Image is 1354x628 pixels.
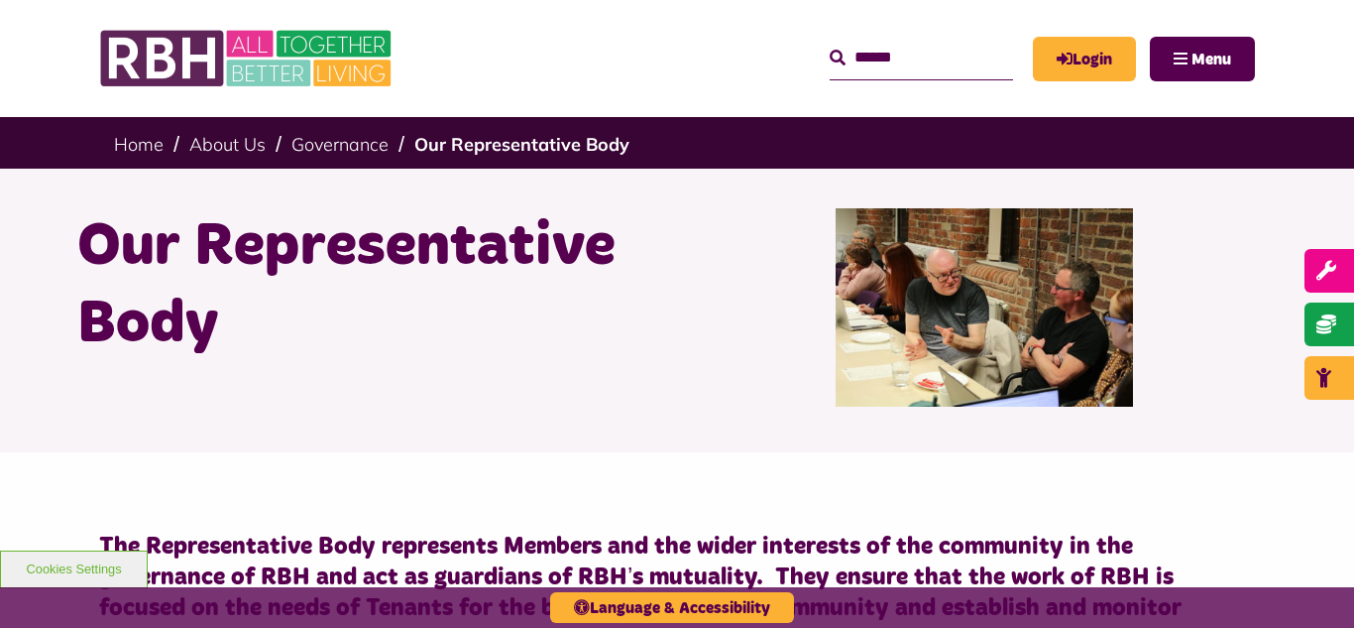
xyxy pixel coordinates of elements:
img: RBH [99,20,396,97]
a: Home [114,133,164,156]
h1: Our Representative Body [77,208,662,363]
button: Language & Accessibility [550,592,794,623]
span: Menu [1191,52,1231,67]
iframe: Netcall Web Assistant for live chat [1265,539,1354,628]
a: About Us [189,133,266,156]
a: Governance [291,133,389,156]
button: Navigation [1150,37,1255,81]
a: Our Representative Body [414,133,629,156]
a: MyRBH [1033,37,1136,81]
img: Rep Body [836,208,1133,407]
